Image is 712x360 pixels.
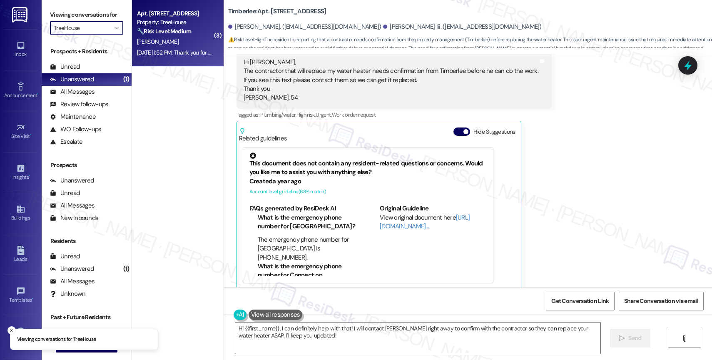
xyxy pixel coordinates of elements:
div: Unread [50,189,80,197]
div: All Messages [50,87,95,96]
div: New Inbounds [50,214,98,222]
div: Property: TreeHouse [137,18,214,27]
div: Unknown [50,290,85,298]
div: Created a year ago [249,177,487,186]
span: • [37,91,38,97]
span: Share Conversation via email [624,297,698,305]
div: Apt. [STREET_ADDRESS] [137,9,214,18]
a: [URL][DOMAIN_NAME]… [380,213,470,230]
li: What is the emergency phone number for [GEOGRAPHIC_DATA]? [258,213,356,231]
label: Viewing conversations for [50,8,123,21]
a: Insights • [4,161,37,184]
b: Timberlee: Apt. [STREET_ADDRESS] [228,7,326,16]
span: High risk , [296,111,316,118]
p: Viewing conversations for TreeHouse [17,336,96,343]
div: Account level guideline ( 68 % match) [249,187,487,196]
li: What is the emergency phone number for Connect on [US_STATE]? [258,262,356,289]
textarea: Hi {{first_name}}, I can definitely help with that! I will contact [PERSON_NAME] right away to co... [235,322,600,354]
div: [PERSON_NAME]. ([EMAIL_ADDRESS][DOMAIN_NAME]) [228,22,381,31]
button: Close toast [7,326,16,335]
div: Prospects [42,161,132,170]
a: Templates • [4,284,37,307]
button: Send [610,329,650,347]
div: View original document here [380,213,487,231]
span: Plumbing/water , [260,111,296,118]
strong: 🔧 Risk Level: Medium [137,27,191,35]
a: Account [4,325,37,347]
div: Prospects + Residents [42,47,132,56]
label: Hide Suggestions [473,127,515,136]
div: Unread [50,252,80,261]
b: Original Guideline [380,204,429,212]
div: Review follow-ups [50,100,108,109]
div: Maintenance [50,112,96,121]
span: • [29,173,30,179]
strong: ⚠️ Risk Level: High [228,36,264,43]
div: All Messages [50,277,95,286]
div: Residents [42,237,132,245]
i:  [681,335,687,342]
div: WO Follow-ups [50,125,101,134]
li: The emergency phone number for [GEOGRAPHIC_DATA] is [PHONE_NUMBER]. [258,235,356,262]
a: Inbox [4,38,37,61]
div: Unanswered [50,265,94,273]
span: Send [628,334,641,342]
span: [PERSON_NAME] [137,38,179,45]
div: [DATE] 1:52 PM: Thank you for your message. Our offices are currently closed, but we will contact... [137,49,640,56]
a: Site Visit • [4,120,37,143]
div: Tagged as: [237,109,552,121]
div: (1) [121,262,132,275]
img: ResiDesk Logo [12,7,29,22]
span: Get Conversation Link [551,297,609,305]
span: Urgent , [316,111,331,118]
div: Unanswered [50,75,94,84]
div: Past + Future Residents [42,313,132,322]
b: FAQs generated by ResiDesk AI [249,204,336,212]
a: Leads [4,243,37,266]
div: (1) [121,73,132,86]
span: • [30,132,31,138]
span: • [32,296,33,302]
span: Work order request [332,111,376,118]
input: All communities [54,21,110,35]
button: Get Conversation Link [546,292,614,310]
div: All Messages [50,201,95,210]
div: Unanswered [50,176,94,185]
div: Related guidelines [239,127,287,143]
div: Unread [50,62,80,71]
a: Buildings [4,202,37,225]
span: : The resident is reporting that a contractor needs confirmation from the property management (Ti... [228,35,712,62]
div: This document does not contain any resident-related questions or concerns. Would you like me to a... [249,152,487,177]
div: [PERSON_NAME] Iii. ([EMAIL_ADDRESS][DOMAIN_NAME]) [383,22,542,31]
i:  [619,335,625,342]
div: Escalate [50,137,82,146]
i:  [114,25,119,31]
button: Share Conversation via email [619,292,704,310]
div: Hi [PERSON_NAME], The contractor that will replace my water heater needs confirmation from Timber... [244,58,538,102]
